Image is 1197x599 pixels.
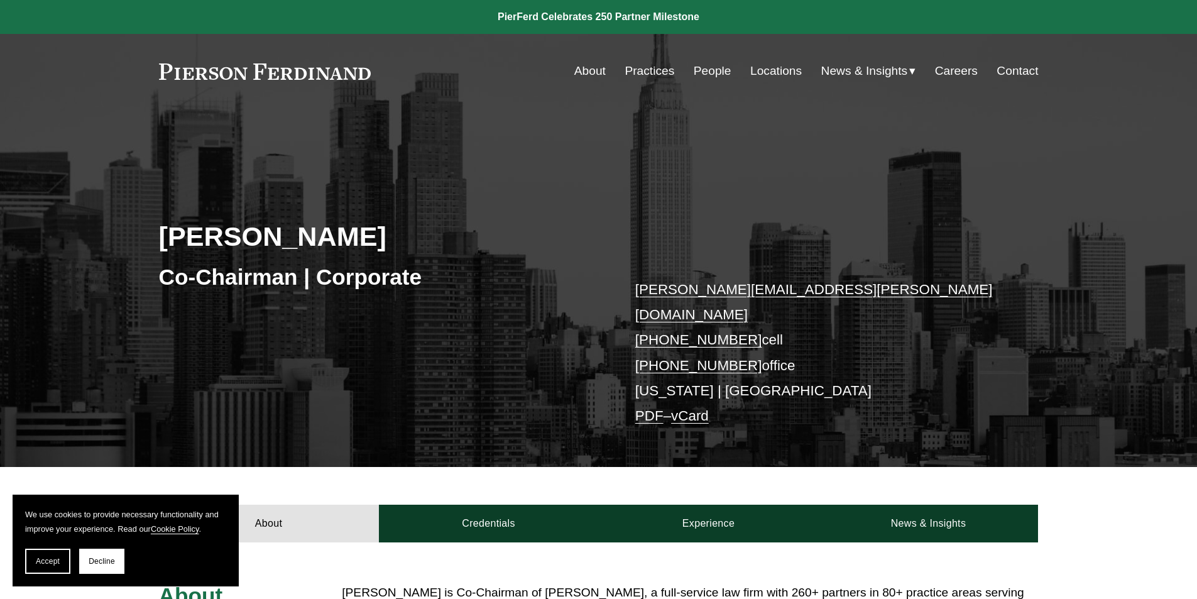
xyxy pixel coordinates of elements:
a: People [694,59,731,83]
h2: [PERSON_NAME] [159,220,599,253]
section: Cookie banner [13,495,239,586]
a: About [574,59,606,83]
a: Experience [599,505,819,542]
a: PDF [635,408,664,424]
a: Credentials [379,505,599,542]
a: News & Insights [818,505,1038,542]
a: [PERSON_NAME][EMAIL_ADDRESS][PERSON_NAME][DOMAIN_NAME] [635,282,993,322]
button: Accept [25,549,70,574]
p: cell office [US_STATE] | [GEOGRAPHIC_DATA] – [635,277,1002,429]
button: Decline [79,549,124,574]
a: [PHONE_NUMBER] [635,358,762,373]
h3: Co-Chairman | Corporate [159,263,599,291]
a: folder dropdown [821,59,916,83]
a: Locations [750,59,802,83]
p: We use cookies to provide necessary functionality and improve your experience. Read our . [25,507,226,536]
a: Careers [935,59,978,83]
a: About [159,505,379,542]
a: Cookie Policy [151,524,199,534]
a: vCard [671,408,709,424]
a: Practices [625,59,674,83]
a: [PHONE_NUMBER] [635,332,762,348]
span: Decline [89,557,115,566]
a: Contact [997,59,1038,83]
span: News & Insights [821,60,908,82]
span: Accept [36,557,60,566]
